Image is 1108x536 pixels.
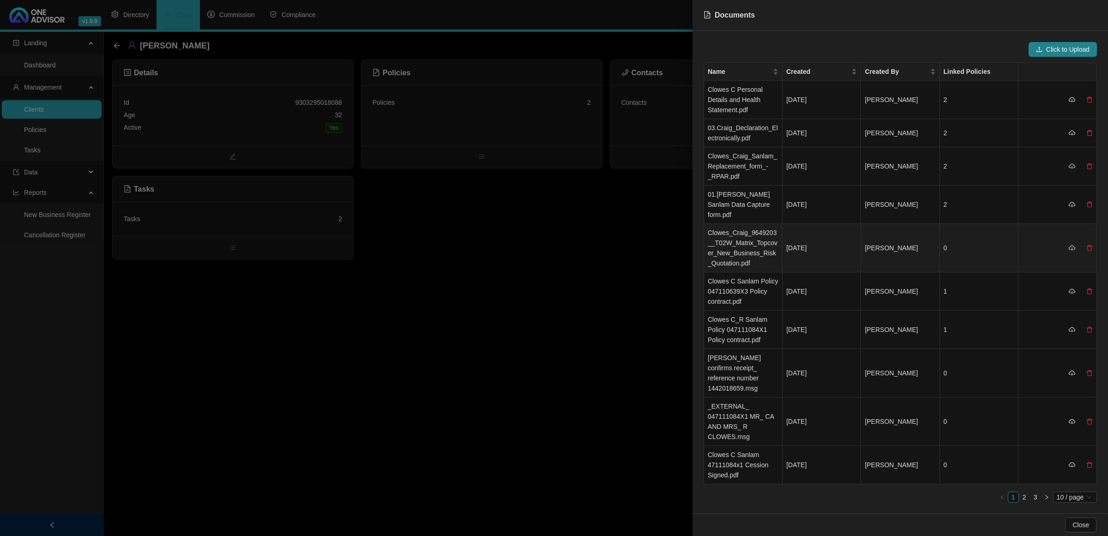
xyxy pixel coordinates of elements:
[783,147,861,186] td: [DATE]
[865,326,918,333] span: [PERSON_NAME]
[704,63,783,81] th: Name
[704,186,783,224] td: 01.[PERSON_NAME] Sanlam Data Capture form.pdf
[1069,201,1075,208] span: cloud-download
[704,311,783,349] td: Clowes C_R Sanlam Policy 047111084X1 Policy contract.pdf
[940,186,1018,224] td: 2
[865,461,918,469] span: [PERSON_NAME]
[865,96,918,103] span: [PERSON_NAME]
[783,119,861,147] td: [DATE]
[783,63,861,81] th: Created
[997,492,1008,503] li: Previous Page
[1030,492,1041,503] li: 3
[940,311,1018,349] td: 1
[1086,418,1093,425] span: delete
[940,224,1018,272] td: 0
[704,224,783,272] td: Clowes_Craig_9649203__T02W_Matrix_Topcover_New_Business_Risk_Quotation.pdf
[1069,370,1075,376] span: cloud-download
[704,397,783,446] td: _EXTERNAL_ 047111084X1 MR_ CA AND MRS_ R CLOWES.msg
[704,11,711,18] span: file-pdf
[940,119,1018,147] td: 2
[783,397,861,446] td: [DATE]
[1065,518,1096,532] button: Close
[940,349,1018,397] td: 0
[1041,492,1052,503] li: Next Page
[940,446,1018,484] td: 0
[1000,494,1005,500] span: left
[1008,492,1019,503] li: 1
[940,397,1018,446] td: 0
[1086,201,1093,208] span: delete
[1069,163,1075,169] span: cloud-download
[1057,492,1093,502] span: 10 / page
[1069,245,1075,251] span: cloud-download
[865,369,918,377] span: [PERSON_NAME]
[783,311,861,349] td: [DATE]
[861,63,939,81] th: Created By
[704,119,783,147] td: 03.Craig_Declaration_Electronically.pdf
[1086,96,1093,103] span: delete
[704,81,783,119] td: Clowes C Personal Details and Health Statement.pdf
[1019,492,1030,503] li: 2
[1086,462,1093,468] span: delete
[1086,245,1093,251] span: delete
[865,129,918,137] span: [PERSON_NAME]
[704,272,783,311] td: Clowes C Sanlam Policy 047110639X3 Policy contract.pdf
[997,492,1008,503] button: left
[865,244,918,252] span: [PERSON_NAME]
[1069,418,1075,425] span: cloud-download
[1086,370,1093,376] span: delete
[1086,288,1093,295] span: delete
[865,163,918,170] span: [PERSON_NAME]
[1029,42,1097,57] button: uploadClick to Upload
[1019,492,1030,502] a: 2
[783,81,861,119] td: [DATE]
[1053,492,1097,503] div: Page Size
[783,186,861,224] td: [DATE]
[1069,288,1075,295] span: cloud-download
[1086,326,1093,333] span: delete
[940,81,1018,119] td: 2
[704,349,783,397] td: [PERSON_NAME] confirms receipt_ reference number 1442018659.msg
[715,11,755,19] span: Documents
[704,147,783,186] td: Clowes_Craig_Sanlam_Replacement_form_-_RPAR.pdf
[940,147,1018,186] td: 2
[865,201,918,208] span: [PERSON_NAME]
[783,446,861,484] td: [DATE]
[1086,130,1093,136] span: delete
[940,272,1018,311] td: 1
[1046,44,1090,54] span: Click to Upload
[1008,492,1018,502] a: 1
[786,66,849,77] span: Created
[708,66,771,77] span: Name
[1036,46,1042,53] span: upload
[865,66,928,77] span: Created By
[1030,492,1041,502] a: 3
[1086,163,1093,169] span: delete
[940,63,1018,81] th: Linked Policies
[1069,96,1075,103] span: cloud-download
[1069,130,1075,136] span: cloud-download
[1072,520,1089,530] span: Close
[783,224,861,272] td: [DATE]
[865,418,918,425] span: [PERSON_NAME]
[865,288,918,295] span: [PERSON_NAME]
[1069,326,1075,333] span: cloud-download
[1044,494,1049,500] span: right
[1069,462,1075,468] span: cloud-download
[704,446,783,484] td: Clowes C Sanlam 47111084x1 Cession Signed.pdf
[783,349,861,397] td: [DATE]
[783,272,861,311] td: [DATE]
[1041,492,1052,503] button: right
